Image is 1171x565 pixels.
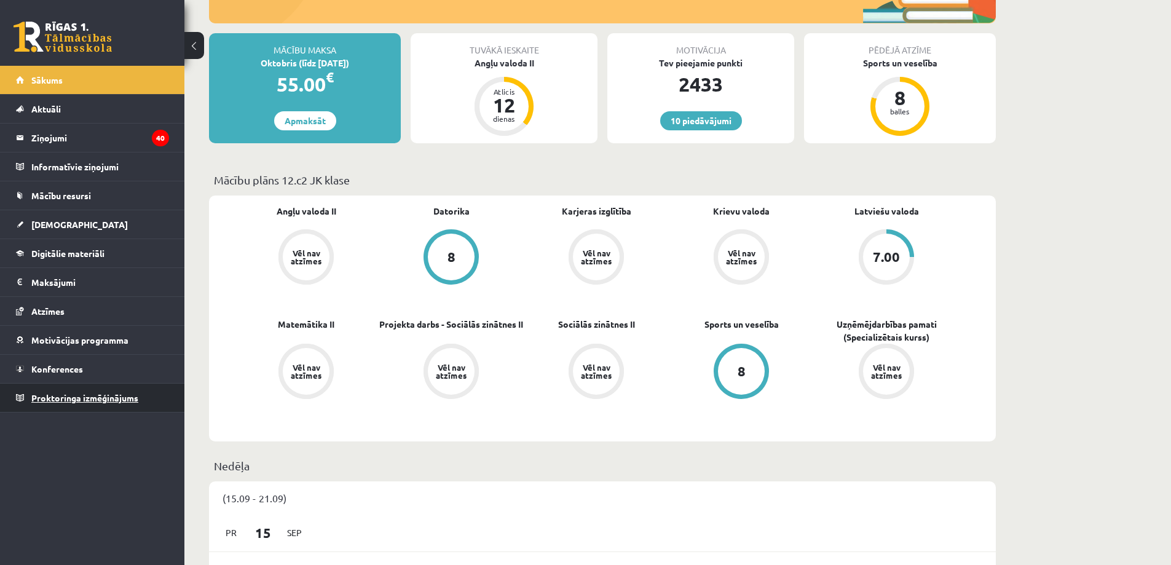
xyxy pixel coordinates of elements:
[31,363,83,374] span: Konferences
[607,57,794,69] div: Tev pieejamie punkti
[411,57,597,138] a: Angļu valoda II Atlicis 12 dienas
[209,481,996,515] div: (15.09 - 21.09)
[14,22,112,52] a: Rīgas 1. Tālmācības vidusskola
[16,181,169,210] a: Mācību resursi
[434,363,468,379] div: Vēl nav atzīmes
[209,33,401,57] div: Mācību maksa
[274,111,336,130] a: Apmaksāt
[209,69,401,99] div: 55.00
[209,57,401,69] div: Oktobris (līdz [DATE])
[411,33,597,57] div: Tuvākā ieskaite
[31,392,138,403] span: Proktoringa izmēģinājums
[660,111,742,130] a: 10 piedāvājumi
[524,229,669,287] a: Vēl nav atzīmes
[579,249,613,265] div: Vēl nav atzīmes
[16,95,169,123] a: Aktuāli
[31,219,128,230] span: [DEMOGRAPHIC_DATA]
[31,152,169,181] legend: Informatīvie ziņojumi
[379,318,523,331] a: Projekta darbs - Sociālās zinātnes II
[16,355,169,383] a: Konferences
[579,363,613,379] div: Vēl nav atzīmes
[214,457,991,474] p: Nedēļa
[724,249,759,265] div: Vēl nav atzīmes
[289,363,323,379] div: Vēl nav atzīmes
[669,344,814,401] a: 8
[31,103,61,114] span: Aktuāli
[804,57,996,138] a: Sports un veselība 8 balles
[16,326,169,354] a: Motivācijas programma
[214,172,991,188] p: Mācību plāns 12.c2 JK klase
[607,69,794,99] div: 2433
[31,124,169,152] legend: Ziņojumi
[16,152,169,181] a: Informatīvie ziņojumi
[448,250,455,264] div: 8
[379,229,524,287] a: 8
[16,384,169,412] a: Proktoringa izmēģinājums
[16,210,169,239] a: [DEMOGRAPHIC_DATA]
[814,344,959,401] a: Vēl nav atzīmes
[411,57,597,69] div: Angļu valoda II
[881,108,918,115] div: balles
[486,88,522,95] div: Atlicis
[289,249,323,265] div: Vēl nav atzīmes
[713,205,770,218] a: Krievu valoda
[814,229,959,287] a: 7.00
[562,205,631,218] a: Karjeras izglītība
[738,365,746,378] div: 8
[31,306,65,317] span: Atzīmes
[152,130,169,146] i: 40
[218,523,244,542] span: Pr
[16,268,169,296] a: Maksājumi
[804,33,996,57] div: Pēdējā atzīme
[31,74,63,85] span: Sākums
[31,190,91,201] span: Mācību resursi
[558,318,635,331] a: Sociālās zinātnes II
[704,318,779,331] a: Sports un veselība
[16,239,169,267] a: Digitālie materiāli
[16,297,169,325] a: Atzīmes
[524,344,669,401] a: Vēl nav atzīmes
[244,523,282,543] span: 15
[607,33,794,57] div: Motivācija
[379,344,524,401] a: Vēl nav atzīmes
[669,229,814,287] a: Vēl nav atzīmes
[486,95,522,115] div: 12
[486,115,522,122] div: dienas
[16,124,169,152] a: Ziņojumi40
[277,205,336,218] a: Angļu valoda II
[881,88,918,108] div: 8
[814,318,959,344] a: Uzņēmējdarbības pamati (Specializētais kurss)
[16,66,169,94] a: Sākums
[869,363,904,379] div: Vēl nav atzīmes
[278,318,334,331] a: Matemātika II
[854,205,919,218] a: Latviešu valoda
[31,248,104,259] span: Digitālie materiāli
[234,344,379,401] a: Vēl nav atzīmes
[804,57,996,69] div: Sports un veselība
[326,68,334,86] span: €
[31,334,128,346] span: Motivācijas programma
[433,205,470,218] a: Datorika
[234,229,379,287] a: Vēl nav atzīmes
[873,250,900,264] div: 7.00
[31,268,169,296] legend: Maksājumi
[282,523,307,542] span: Sep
